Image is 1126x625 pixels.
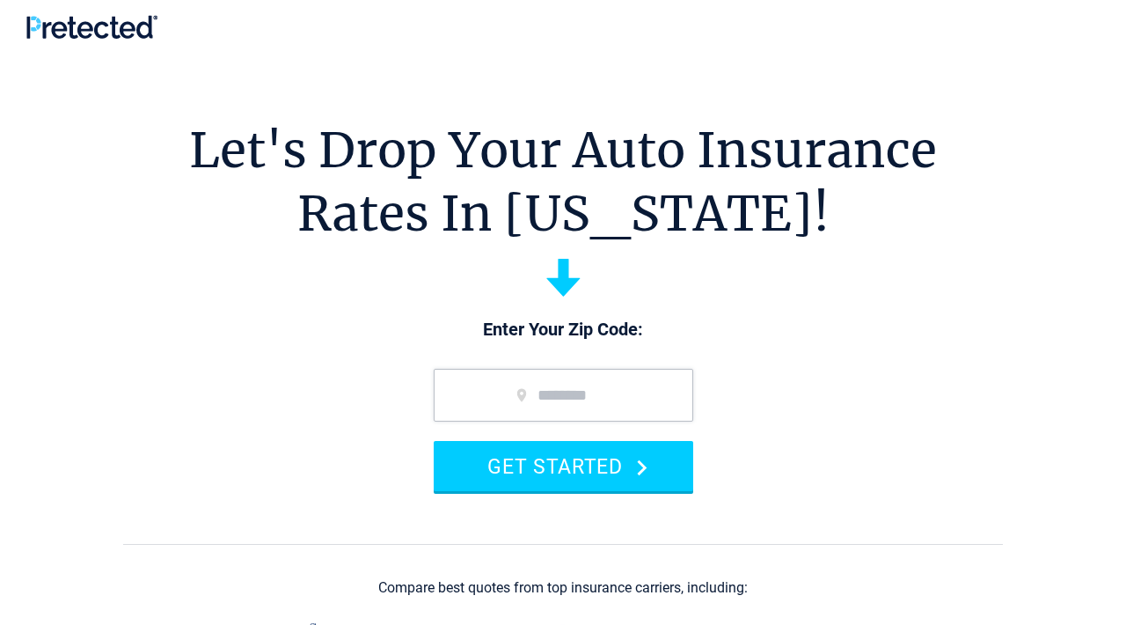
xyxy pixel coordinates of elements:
input: zip code [434,369,693,422]
img: Pretected Logo [26,15,157,39]
p: Enter Your Zip Code: [416,318,711,342]
div: Compare best quotes from top insurance carriers, including: [378,580,748,596]
button: GET STARTED [434,441,693,491]
h1: Let's Drop Your Auto Insurance Rates In [US_STATE]! [189,119,937,246]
